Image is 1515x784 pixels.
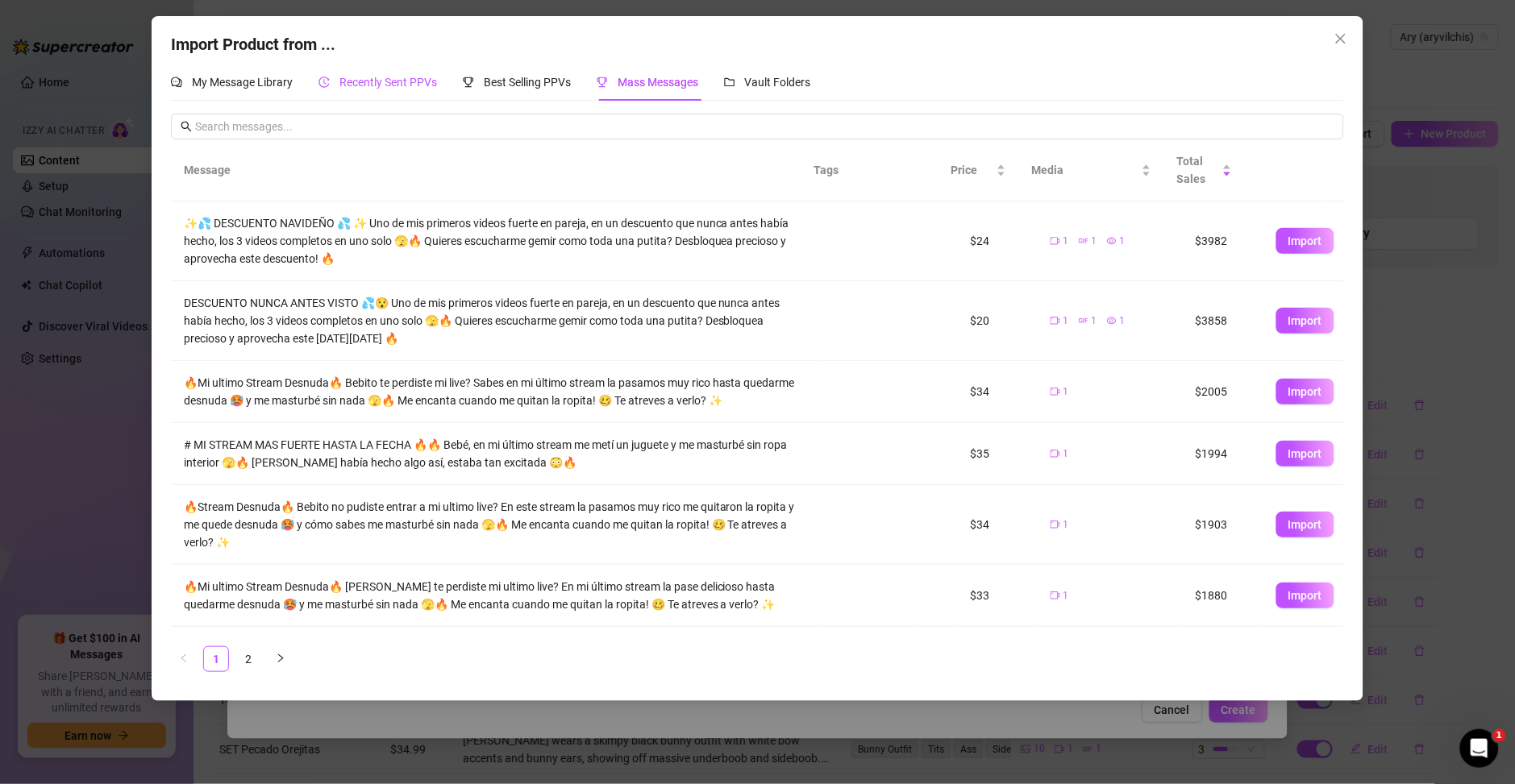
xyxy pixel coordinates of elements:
[1079,316,1088,326] span: gif
[171,139,801,201] th: Message
[276,653,285,663] span: right
[184,294,807,347] div: DESCUENTO NUNCA ANTES VISTO 💦😯 Uno de mis primeros videos fuerte en pareja, en un descuento que n...
[192,76,293,89] span: My Message Library
[1183,423,1263,485] td: $1994
[339,76,437,89] span: Recently Sent PPVs
[1328,26,1354,52] button: Close
[1063,588,1069,604] span: 1
[1276,441,1334,467] button: Import
[235,646,261,672] li: 2
[1460,729,1499,768] iframe: Intercom live chat
[184,214,807,268] div: ✨💦 DESCUENTO NAVIDEÑO 💦 ✨ Uno de mis primeros videos fuerte en pareja, en un descuento que nunca ...
[1063,517,1069,533] span: 1
[1051,449,1060,458] span: video-camera
[184,498,807,551] div: 🔥Stream Desnuda🔥 Bebito no pudiste entrar a mi ultimo live? En este stream la pasamos muy rico me...
[1328,32,1354,45] span: Close
[1334,32,1347,45] span: close
[1092,234,1097,249] span: 1
[1183,201,1263,281] td: $3982
[1107,236,1117,246] span: eye
[318,77,330,88] span: history
[236,647,260,671] a: 2
[1063,313,1069,329] span: 1
[1032,161,1138,179] span: Media
[597,77,608,88] span: trophy
[1288,589,1322,602] span: Import
[745,76,811,89] span: Vault Folders
[1107,316,1117,326] span: eye
[957,201,1038,281] td: $24
[171,646,197,672] button: left
[203,646,229,672] li: 1
[1051,236,1060,246] span: video-camera
[1276,379,1334,404] button: Import
[181,121,192,132] span: search
[195,118,1334,135] input: Search messages...
[957,423,1038,485] td: $35
[1288,234,1322,247] span: Import
[1019,139,1164,201] th: Media
[1063,446,1069,462] span: 1
[1063,384,1069,400] span: 1
[1183,281,1263,361] td: $3858
[1164,139,1245,201] th: Total Sales
[1288,314,1322,327] span: Import
[268,646,293,672] button: right
[801,139,898,201] th: Tags
[957,485,1038,565] td: $34
[957,281,1038,361] td: $20
[1276,308,1334,334] button: Import
[1276,512,1334,537] button: Import
[484,76,571,89] span: Best Selling PPVs
[1183,565,1263,627] td: $1880
[171,77,182,88] span: comment
[184,578,807,613] div: 🔥Mi ultimo Stream Desnuda🔥 [PERSON_NAME] te perdiste mi ultimo live? En mi último stream la pase ...
[1120,234,1126,249] span: 1
[1177,152,1219,188] span: Total Sales
[724,77,735,88] span: folder
[939,139,1019,201] th: Price
[1183,485,1263,565] td: $1903
[268,646,293,672] li: Next Page
[1079,236,1088,246] span: gif
[1183,361,1263,423] td: $2005
[1051,591,1060,600] span: video-camera
[463,77,474,88] span: trophy
[957,565,1038,627] td: $33
[184,436,807,471] div: # MI STREAM MAS FUERTE HASTA LA FECHA 🔥🔥 Bebé, en mi último stream me metí un juguete y me mastur...
[1051,387,1060,396] span: video-camera
[1120,313,1126,329] span: 1
[179,653,189,663] span: left
[1051,520,1060,529] span: video-camera
[951,161,993,179] span: Price
[1493,729,1506,742] span: 1
[171,35,335,54] span: Import Product from ...
[184,374,807,409] div: 🔥Mi ultimo Stream Desnuda🔥 Bebito te perdiste mi live? Sabes en mi último stream la pasamos muy r...
[1288,447,1322,460] span: Import
[204,647,228,671] a: 1
[957,361,1038,423] td: $34
[1092,313,1097,329] span: 1
[618,76,698,89] span: Mass Messages
[1051,316,1060,326] span: video-camera
[1288,518,1322,531] span: Import
[171,646,197,672] li: Previous Page
[1288,385,1322,398] span: Import
[1063,234,1069,249] span: 1
[1183,627,1263,707] td: $1800
[1276,228,1334,254] button: Import
[1276,583,1334,608] button: Import
[957,627,1038,707] td: $40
